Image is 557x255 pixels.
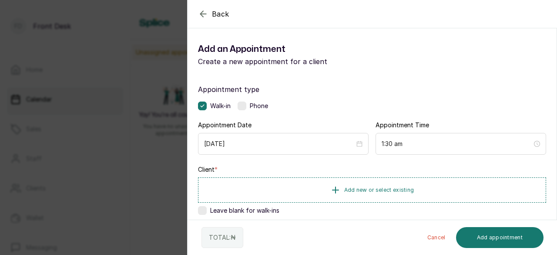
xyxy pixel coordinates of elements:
[456,227,544,248] button: Add appointment
[198,121,252,129] label: Appointment Date
[210,102,231,110] span: Walk-in
[198,84,546,95] label: Appointment type
[198,56,372,67] p: Create a new appointment for a client
[382,139,532,149] input: Select time
[198,9,229,19] button: Back
[210,206,279,215] span: Leave blank for walk-ins
[204,139,355,149] input: Select date
[198,165,218,174] label: Client
[209,233,236,242] p: TOTAL: ₦
[420,227,453,248] button: Cancel
[250,102,268,110] span: Phone
[198,42,372,56] h1: Add an Appointment
[344,187,414,194] span: Add new or select existing
[198,177,546,203] button: Add new or select existing
[212,9,229,19] span: Back
[376,121,429,129] label: Appointment Time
